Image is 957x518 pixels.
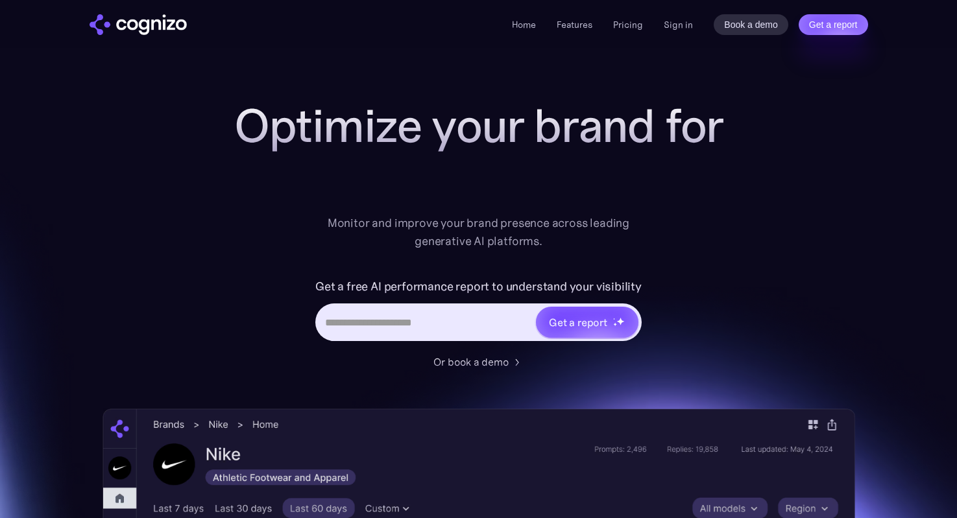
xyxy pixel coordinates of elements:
[616,317,625,325] img: star
[433,354,524,370] a: Or book a demo
[433,354,509,370] div: Or book a demo
[219,100,738,152] h1: Optimize your brand for
[557,19,592,30] a: Features
[315,276,642,297] label: Get a free AI performance report to understand your visibility
[512,19,536,30] a: Home
[319,214,638,250] div: Monitor and improve your brand presence across leading generative AI platforms.
[613,322,618,327] img: star
[90,14,187,35] img: cognizo logo
[535,305,640,339] a: Get a reportstarstarstar
[549,314,607,330] div: Get a report
[613,19,643,30] a: Pricing
[664,17,693,32] a: Sign in
[799,14,868,35] a: Get a report
[613,318,615,320] img: star
[90,14,187,35] a: home
[315,276,642,347] form: Hero URL Input Form
[714,14,788,35] a: Book a demo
